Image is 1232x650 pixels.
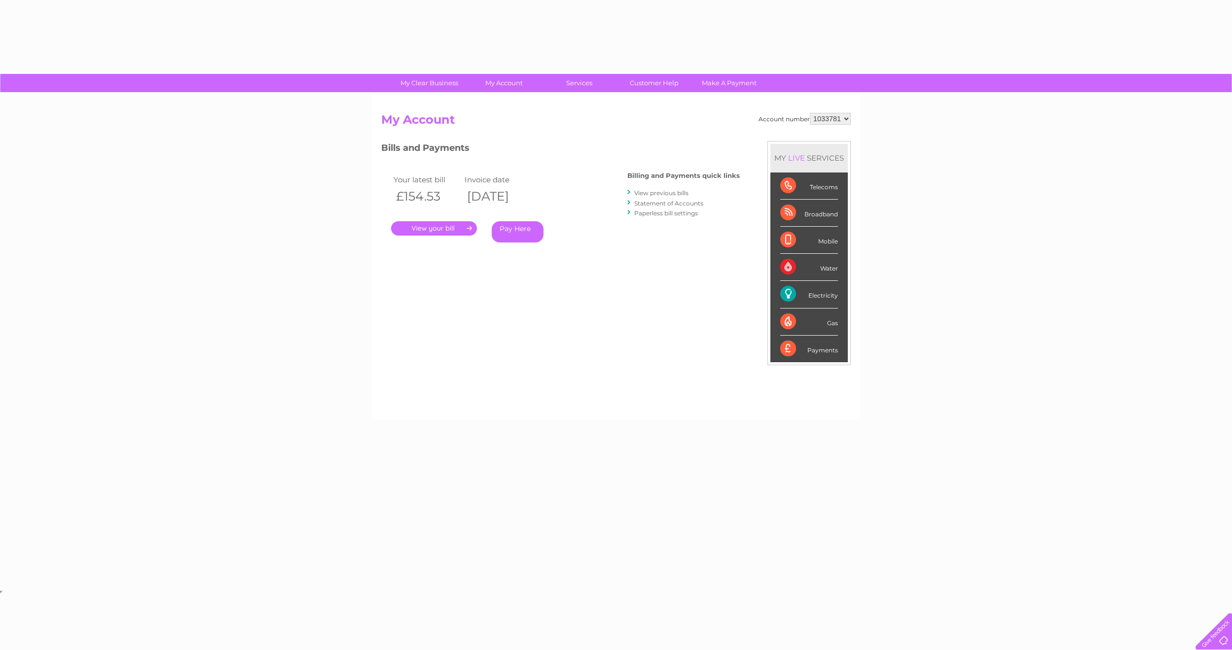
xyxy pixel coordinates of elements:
[780,308,838,336] div: Gas
[539,74,620,92] a: Services
[688,74,770,92] a: Make A Payment
[780,227,838,254] div: Mobile
[634,189,688,197] a: View previous bills
[780,172,838,200] div: Telecoms
[391,173,462,186] td: Your latest bill
[462,186,533,206] th: [DATE]
[389,74,470,92] a: My Clear Business
[759,113,851,125] div: Account number
[780,200,838,227] div: Broadband
[780,254,838,281] div: Water
[780,281,838,308] div: Electricity
[634,209,698,217] a: Paperless bill settings
[464,74,545,92] a: My Account
[780,336,838,362] div: Payments
[786,153,807,163] div: LIVE
[391,221,477,236] a: .
[381,113,851,132] h2: My Account
[770,144,848,172] div: MY SERVICES
[391,186,462,206] th: £154.53
[627,172,740,179] h4: Billing and Payments quick links
[462,173,533,186] td: Invoice date
[634,200,703,207] a: Statement of Accounts
[614,74,695,92] a: Customer Help
[492,221,544,242] a: Pay Here
[381,141,740,158] h3: Bills and Payments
